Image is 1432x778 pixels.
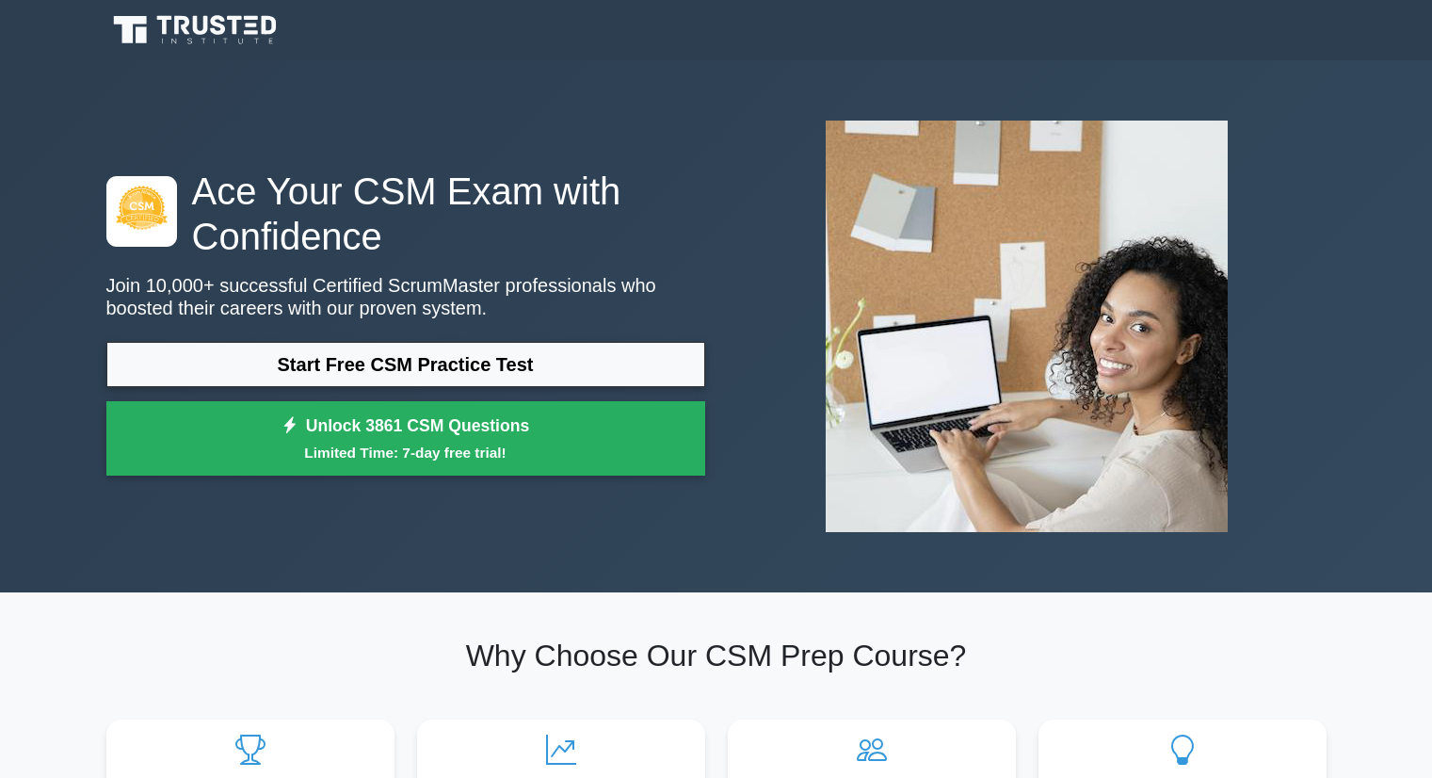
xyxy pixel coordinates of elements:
[106,274,705,319] p: Join 10,000+ successful Certified ScrumMaster professionals who boosted their careers with our pr...
[106,342,705,387] a: Start Free CSM Practice Test
[130,442,682,463] small: Limited Time: 7-day free trial!
[106,401,705,477] a: Unlock 3861 CSM QuestionsLimited Time: 7-day free trial!
[106,169,705,259] h1: Ace Your CSM Exam with Confidence
[106,638,1327,673] h2: Why Choose Our CSM Prep Course?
